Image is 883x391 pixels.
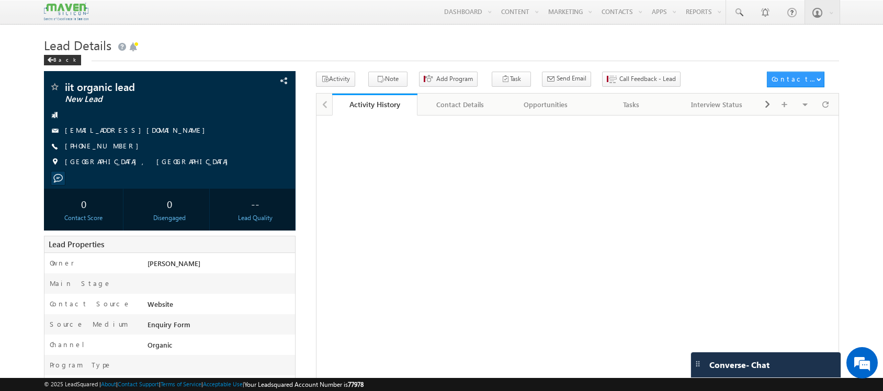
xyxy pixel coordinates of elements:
[44,3,88,21] img: Custom Logo
[133,213,207,223] div: Disengaged
[50,258,74,268] label: Owner
[694,360,702,368] img: carter-drag
[772,74,816,84] div: Contact Actions
[50,279,111,288] label: Main Stage
[332,94,418,116] a: Activity History
[65,94,221,105] span: New Lead
[44,54,86,63] a: Back
[219,194,292,213] div: --
[203,381,243,387] a: Acceptable Use
[588,94,674,116] a: Tasks
[709,360,769,370] span: Converse - Chat
[419,72,478,87] button: Add Program
[50,319,128,329] label: Source Medium
[436,74,473,84] span: Add Program
[148,259,200,268] span: [PERSON_NAME]
[49,239,104,249] span: Lead Properties
[597,98,665,111] div: Tasks
[542,72,591,87] button: Send Email
[602,72,681,87] button: Call Feedback - Lead
[145,340,295,354] div: Organic
[417,94,503,116] a: Contact Details
[44,37,111,53] span: Lead Details
[244,381,364,388] span: Your Leadsquared Account Number is
[47,213,120,223] div: Contact Score
[50,360,112,370] label: Program Type
[101,381,116,387] a: About
[161,381,201,387] a: Terms of Service
[44,379,364,389] span: © 2025 LeadSquared | | | | |
[512,98,580,111] div: Opportunities
[65,82,221,92] span: iit organic lead
[133,194,207,213] div: 0
[50,299,131,308] label: Contact Source
[503,94,589,116] a: Opportunities
[65,141,144,152] span: [PHONE_NUMBER]
[47,194,120,213] div: 0
[145,299,295,314] div: Website
[316,72,355,87] button: Activity
[118,381,159,387] a: Contact Support
[557,74,586,83] span: Send Email
[674,94,760,116] a: Interview Status
[44,55,81,65] div: Back
[50,340,93,349] label: Channel
[683,98,751,111] div: Interview Status
[368,72,407,87] button: Note
[619,74,676,84] span: Call Feedback - Lead
[426,98,494,111] div: Contact Details
[219,213,292,223] div: Lead Quality
[767,72,824,87] button: Contact Actions
[348,381,364,388] span: 77978
[65,125,210,134] a: [EMAIL_ADDRESS][DOMAIN_NAME]
[65,157,233,167] span: [GEOGRAPHIC_DATA], [GEOGRAPHIC_DATA]
[145,319,295,334] div: Enquiry Form
[340,99,410,109] div: Activity History
[492,72,531,87] button: Task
